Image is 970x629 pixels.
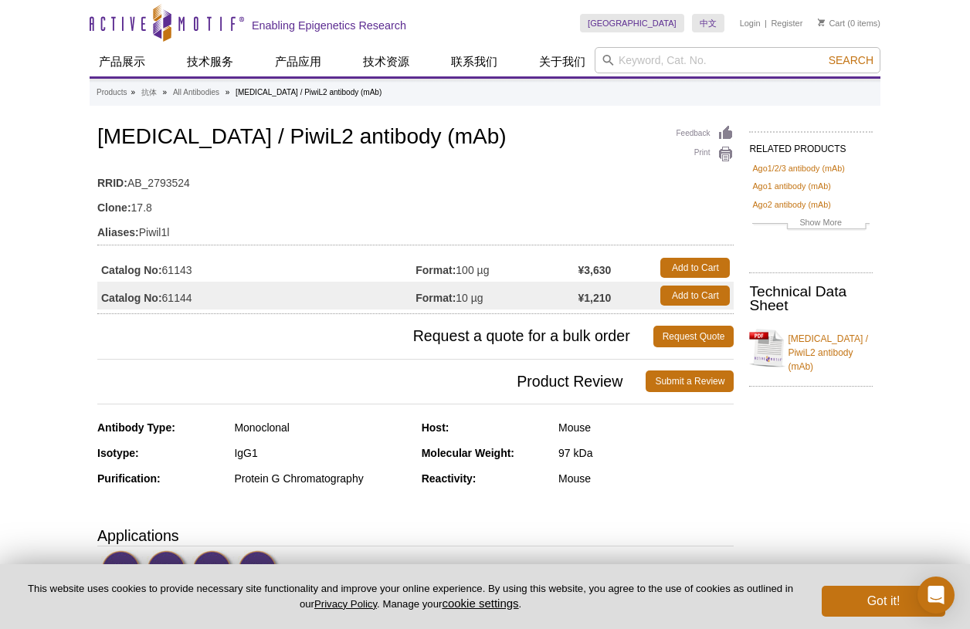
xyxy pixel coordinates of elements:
div: Mouse [558,472,734,485]
button: cookie settings [442,597,518,610]
input: Keyword, Cat. No. [595,47,880,73]
span: Request a quote for a bulk order [97,326,653,347]
img: Immunofluorescence Validated [192,550,235,593]
strong: Catalog No: [101,263,162,277]
div: Monoclonal [234,421,409,435]
td: 61143 [97,254,415,282]
button: Got it! [822,586,945,617]
a: Feedback [677,125,734,142]
a: 技术服务 [178,47,242,76]
a: Ago1/2/3 antibody (mAb) [752,161,844,175]
li: » [131,88,135,96]
strong: ¥3,630 [578,263,611,277]
li: » [163,88,168,96]
a: Print [677,146,734,163]
li: [MEDICAL_DATA] / PiwiL2 antibody (mAb) [236,88,382,96]
a: 抗体 [141,86,157,100]
h1: [MEDICAL_DATA] / PiwiL2 antibody (mAb) [97,125,734,151]
td: 17.8 [97,191,734,216]
a: Register [771,18,802,29]
p: This website uses cookies to provide necessary site functionality and improve your online experie... [25,582,796,611]
h2: Enabling Epigenetics Research [252,19,406,32]
a: 关于我们 [530,47,595,76]
a: 技术资源 [354,47,419,76]
a: Cart [818,18,845,29]
div: Protein G Chromatography [234,472,409,485]
a: Products [97,86,127,100]
strong: Purification: [97,472,161,485]
div: Open Intercom Messenger [917,577,955,614]
strong: Format: [415,263,456,277]
h2: Technical Data Sheet [749,285,873,313]
td: 100 µg [415,254,578,282]
strong: Reactivity: [422,472,477,485]
strong: Clone: [97,201,131,215]
a: Privacy Policy [314,598,377,610]
strong: Aliases: [97,225,139,239]
a: [GEOGRAPHIC_DATA] [580,14,684,32]
a: Submit a Review [646,370,734,392]
div: Mouse [558,421,734,435]
button: Search [824,53,878,67]
a: 产品应用 [266,47,331,76]
a: Request Quote [653,326,734,347]
a: 联系我们 [442,47,507,76]
strong: Host: [422,421,449,434]
li: | [765,14,767,32]
strong: Antibody Type: [97,421,175,434]
li: (0 items) [818,14,880,32]
a: Ago1 antibody (mAb) [752,179,830,193]
a: Show More [752,215,870,233]
a: 产品展示 [90,47,154,76]
a: Add to Cart [660,258,730,278]
strong: ¥1,210 [578,291,611,305]
strong: Format: [415,291,456,305]
h3: Applications [97,524,734,547]
strong: Isotype: [97,447,139,459]
strong: Catalog No: [101,291,162,305]
div: IgG1 [234,446,409,460]
strong: Molecular Weight: [422,447,514,459]
a: Add to Cart [660,286,730,306]
a: All Antibodies [173,86,219,100]
td: Piwil1l [97,216,734,241]
td: 61144 [97,282,415,309]
a: Ago2 antibody (mAb) [752,198,830,211]
td: AB_2793524 [97,167,734,191]
li: » [226,88,230,96]
div: 97 kDa [558,446,734,460]
img: Western Blot Validated [101,550,144,593]
img: Immunocytochemistry Validated [238,550,280,593]
a: Login [740,18,761,29]
img: Your Cart [818,19,825,26]
span: Product Review [97,370,646,392]
td: 10 µg [415,282,578,309]
a: 中文 [692,14,724,32]
strong: RRID: [97,176,127,190]
img: Immunoprecipitation Validated [147,550,189,593]
a: [MEDICAL_DATA] / PiwiL2 antibody (mAb) [749,323,873,374]
h2: RELATED PRODUCTS [749,131,873,159]
span: Search [829,54,873,66]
